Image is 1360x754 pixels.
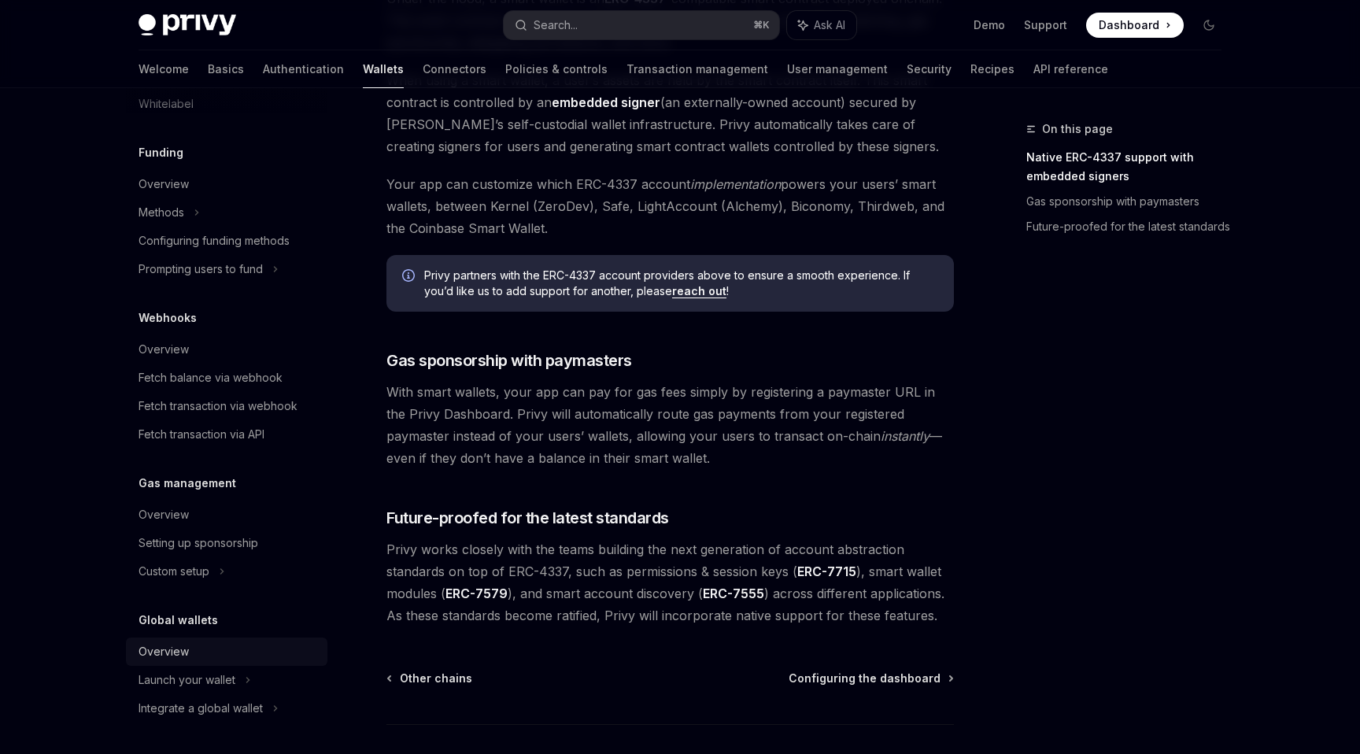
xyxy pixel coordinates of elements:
h5: Webhooks [139,309,197,327]
a: Native ERC-4337 support with embedded signers [1026,145,1234,189]
a: Overview [126,501,327,529]
span: Configuring the dashboard [789,671,941,686]
span: On this page [1042,120,1113,139]
a: Demo [974,17,1005,33]
span: Dashboard [1099,17,1159,33]
a: Future-proofed for the latest standards [1026,214,1234,239]
div: Setting up sponsorship [139,534,258,553]
strong: embedded signer [552,94,660,110]
div: Overview [139,340,189,359]
a: API reference [1033,50,1108,88]
a: Configuring the dashboard [789,671,952,686]
a: Fetch balance via webhook [126,364,327,392]
a: ERC-7715 [797,564,856,580]
a: Dashboard [1086,13,1184,38]
div: Search... [534,16,578,35]
div: Fetch balance via webhook [139,368,283,387]
span: Ask AI [814,17,845,33]
a: Recipes [970,50,1014,88]
a: Gas sponsorship with paymasters [1026,189,1234,214]
div: Configuring funding methods [139,231,290,250]
a: Connectors [423,50,486,88]
a: Support [1024,17,1067,33]
em: implementation [690,176,781,192]
a: Fetch transaction via API [126,420,327,449]
div: Fetch transaction via webhook [139,397,297,416]
h5: Gas management [139,474,236,493]
a: Overview [126,170,327,198]
span: ⌘ K [753,19,770,31]
span: Your app can customize which ERC-4337 account powers your users’ smart wallets, between Kernel (Z... [386,173,954,239]
button: Search...⌘K [504,11,779,39]
div: Integrate a global wallet [139,699,263,718]
div: Methods [139,203,184,222]
button: Toggle dark mode [1196,13,1221,38]
div: Overview [139,175,189,194]
span: Other chains [400,671,472,686]
a: Welcome [139,50,189,88]
span: Future-proofed for the latest standards [386,507,669,529]
div: Prompting users to fund [139,260,263,279]
span: Privy partners with the ERC-4337 account providers above to ensure a smooth experience. If you’d ... [424,268,938,299]
a: Other chains [388,671,472,686]
h5: Funding [139,143,183,162]
svg: Info [402,269,418,285]
span: When using a smart wallet, a user’s assets are held by the smart contract itself. This smart cont... [386,69,954,157]
img: dark logo [139,14,236,36]
div: Launch your wallet [139,671,235,689]
a: Transaction management [626,50,768,88]
a: User management [787,50,888,88]
a: Overview [126,335,327,364]
a: Policies & controls [505,50,608,88]
span: Gas sponsorship with paymasters [386,349,632,371]
em: instantly [881,428,929,444]
a: Security [907,50,952,88]
a: Wallets [363,50,404,88]
a: Configuring funding methods [126,227,327,255]
a: reach out [672,284,726,298]
a: Authentication [263,50,344,88]
button: Ask AI [787,11,856,39]
span: Privy works closely with the teams building the next generation of account abstraction standards ... [386,538,954,626]
h5: Global wallets [139,611,218,630]
a: Overview [126,638,327,666]
a: Setting up sponsorship [126,529,327,557]
a: Basics [208,50,244,88]
div: Custom setup [139,562,209,581]
div: Fetch transaction via API [139,425,264,444]
a: ERC-7555 [703,586,764,602]
div: Overview [139,642,189,661]
span: With smart wallets, your app can pay for gas fees simply by registering a paymaster URL in the Pr... [386,381,954,469]
a: Fetch transaction via webhook [126,392,327,420]
a: ERC-7579 [445,586,508,602]
div: Overview [139,505,189,524]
